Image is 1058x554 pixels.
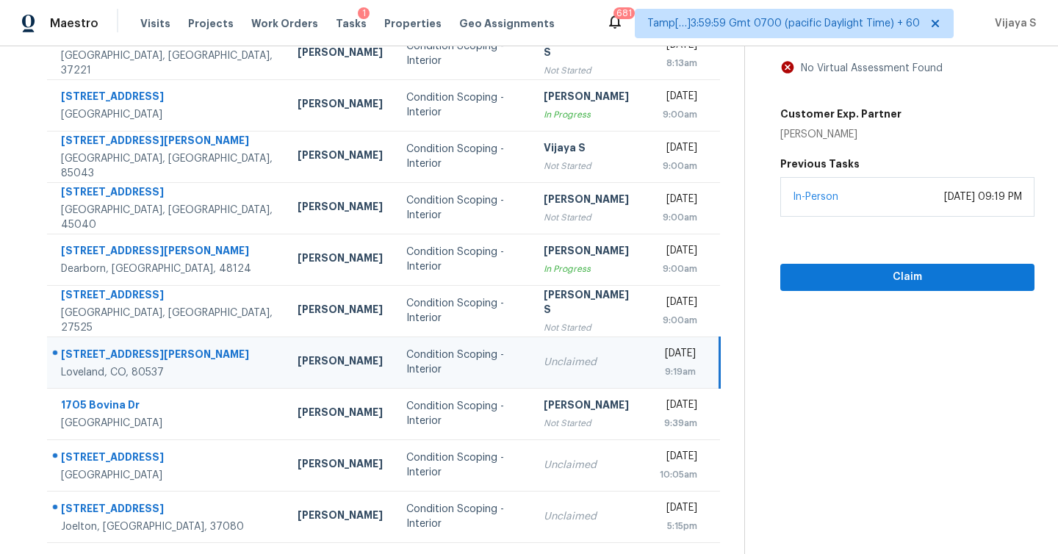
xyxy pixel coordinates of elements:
div: [STREET_ADDRESS][PERSON_NAME] [61,347,274,365]
div: Unclaimed [544,458,636,472]
span: Visits [140,16,170,31]
div: [PERSON_NAME] [298,251,383,269]
h5: Previous Tasks [780,157,1034,171]
div: [DATE] [659,500,697,519]
div: Joelton, [GEOGRAPHIC_DATA], 37080 [61,519,274,534]
div: [STREET_ADDRESS] [61,287,274,306]
div: Condition Scoping - Interior [406,142,520,171]
div: Condition Scoping - Interior [406,296,520,325]
div: Vijaya S [544,140,636,159]
div: [DATE] [659,346,696,364]
div: [DATE] [659,243,697,262]
div: Condition Scoping - Interior [406,399,520,428]
div: No Virtual Assessment Found [795,61,943,76]
div: [DATE] [659,192,697,210]
div: [PERSON_NAME] [298,353,383,372]
div: Condition Scoping - Interior [406,450,520,480]
div: [PERSON_NAME] S [544,30,636,63]
div: 1705 Bovina Dr [61,397,274,416]
div: Not Started [544,320,636,335]
div: [DATE] [659,140,697,159]
div: 9:39am [659,416,697,431]
div: [PERSON_NAME] [298,302,383,320]
div: Loveland, CO, 80537 [61,365,274,380]
div: 681 [616,6,632,21]
div: [PERSON_NAME] [298,456,383,475]
div: Condition Scoping - Interior [406,39,520,68]
div: 8:13am [659,56,697,71]
div: [PERSON_NAME] [780,127,902,142]
div: [GEOGRAPHIC_DATA] [61,416,274,431]
div: [PERSON_NAME] [544,89,636,107]
span: Maestro [50,16,98,31]
div: [STREET_ADDRESS] [61,89,274,107]
div: [GEOGRAPHIC_DATA], [GEOGRAPHIC_DATA], 27525 [61,306,274,335]
div: In Progress [544,262,636,276]
div: [PERSON_NAME] [544,243,636,262]
div: 9:00am [659,210,697,225]
div: [GEOGRAPHIC_DATA], [GEOGRAPHIC_DATA], 85043 [61,151,274,181]
div: [PERSON_NAME] [298,45,383,63]
span: Geo Assignments [459,16,555,31]
div: [PERSON_NAME] [298,508,383,526]
div: [PERSON_NAME] [544,397,636,416]
div: Condition Scoping - Interior [406,193,520,223]
div: Condition Scoping - Interior [406,90,520,120]
div: Dearborn, [GEOGRAPHIC_DATA], 48124 [61,262,274,276]
div: [STREET_ADDRESS][PERSON_NAME] [61,243,274,262]
div: 9:00am [659,262,697,276]
div: Not Started [544,63,636,78]
div: 5:15pm [659,519,697,533]
div: [STREET_ADDRESS] [61,501,274,519]
div: [PERSON_NAME] [544,192,636,210]
div: [DATE] [659,295,697,313]
div: Condition Scoping - Interior [406,348,520,377]
div: [DATE] [659,37,697,56]
span: Properties [384,16,442,31]
div: [GEOGRAPHIC_DATA] [61,468,274,483]
span: Tamp[…]3:59:59 Gmt 0700 (pacific Daylight Time) + 60 [647,16,920,31]
div: [PERSON_NAME] [298,96,383,115]
div: 10:05am [659,467,697,482]
div: Condition Scoping - Interior [406,245,520,274]
div: Not Started [544,159,636,173]
span: Projects [188,16,234,31]
span: Tasks [336,18,367,29]
div: [STREET_ADDRESS][PERSON_NAME] [61,133,274,151]
div: [PERSON_NAME] [298,148,383,166]
div: [DATE] [659,89,697,107]
div: [STREET_ADDRESS] [61,184,274,203]
div: [PERSON_NAME] [298,405,383,423]
div: [STREET_ADDRESS] [61,450,274,468]
div: Not Started [544,210,636,225]
div: 9:19am [659,364,696,379]
span: Work Orders [251,16,318,31]
div: Unclaimed [544,355,636,370]
div: [GEOGRAPHIC_DATA], [GEOGRAPHIC_DATA], 45040 [61,203,274,232]
div: 9:00am [659,313,697,328]
button: Claim [780,264,1034,291]
div: Not Started [544,416,636,431]
h5: Customer Exp. Partner [780,107,902,121]
div: Unclaimed [544,509,636,524]
div: [DATE] 09:19 PM [944,190,1022,204]
span: Claim [792,268,1023,287]
div: 1 [362,6,366,21]
div: In Progress [544,107,636,122]
div: [GEOGRAPHIC_DATA], [GEOGRAPHIC_DATA], 37221 [61,48,274,78]
div: 9:00am [659,107,697,122]
div: Condition Scoping - Interior [406,502,520,531]
img: Artifact Not Present Icon [780,60,795,75]
div: 9:00am [659,159,697,173]
div: [PERSON_NAME] [298,199,383,217]
div: [PERSON_NAME] S [544,287,636,320]
a: In-Person [793,192,838,202]
span: Vijaya S [989,16,1036,31]
div: [DATE] [659,397,697,416]
div: [DATE] [659,449,697,467]
div: [GEOGRAPHIC_DATA] [61,107,274,122]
